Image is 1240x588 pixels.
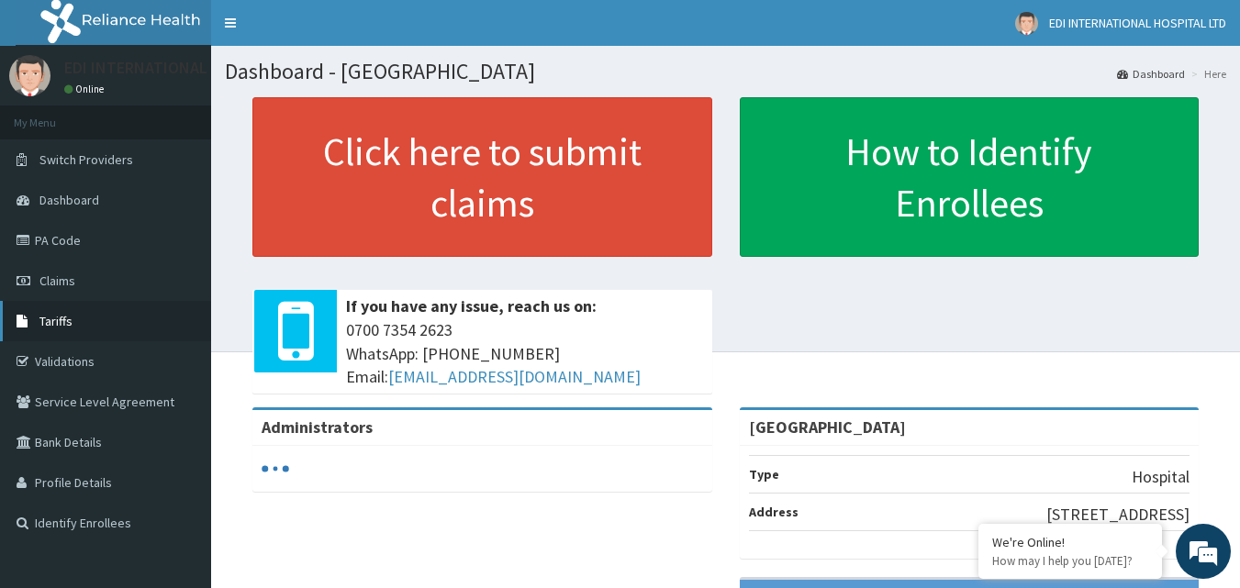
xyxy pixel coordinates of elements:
[39,272,75,289] span: Claims
[39,192,99,208] span: Dashboard
[64,83,108,95] a: Online
[749,416,906,438] strong: [GEOGRAPHIC_DATA]
[1117,66,1185,82] a: Dashboard
[262,416,373,438] b: Administrators
[992,534,1148,550] div: We're Online!
[1049,15,1226,31] span: EDI INTERNATIONAL HOSPITAL LTD
[992,553,1148,569] p: How may I help you today?
[1046,503,1190,527] p: [STREET_ADDRESS]
[346,318,703,389] span: 0700 7354 2623 WhatsApp: [PHONE_NUMBER] Email:
[39,313,73,329] span: Tariffs
[64,60,313,76] p: EDI INTERNATIONAL HOSPITAL LTD
[252,97,712,257] a: Click here to submit claims
[749,466,779,483] b: Type
[262,455,289,483] svg: audio-loading
[225,60,1226,83] h1: Dashboard - [GEOGRAPHIC_DATA]
[1187,66,1226,82] li: Here
[1015,12,1038,35] img: User Image
[388,366,641,387] a: [EMAIL_ADDRESS][DOMAIN_NAME]
[749,504,799,520] b: Address
[740,97,1200,257] a: How to Identify Enrollees
[346,295,597,316] b: If you have any issue, reach us on:
[9,55,50,96] img: User Image
[1132,465,1190,489] p: Hospital
[39,151,133,168] span: Switch Providers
